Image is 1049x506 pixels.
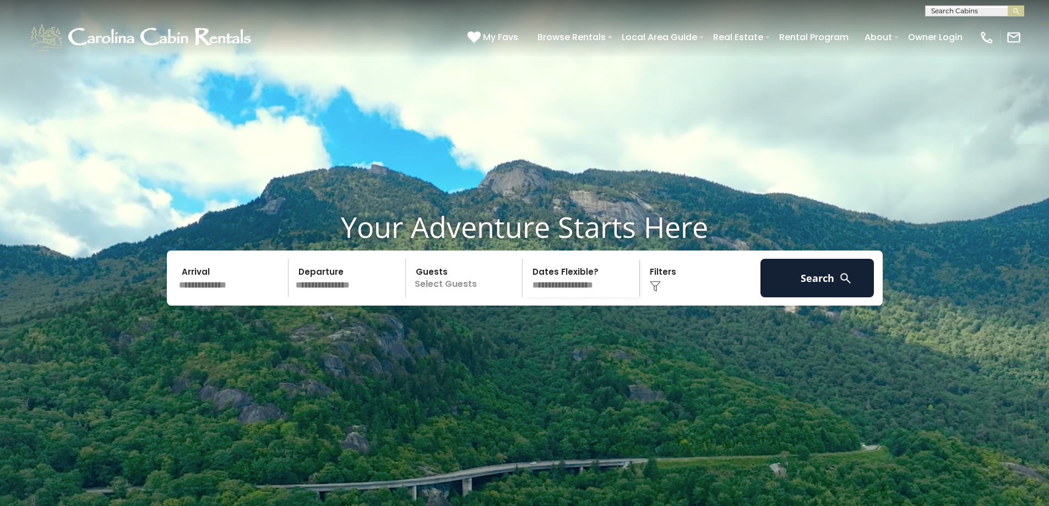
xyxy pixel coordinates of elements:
a: About [859,28,898,47]
a: Rental Program [774,28,854,47]
img: search-regular-white.png [839,271,852,285]
h1: Your Adventure Starts Here [8,210,1041,244]
a: My Favs [468,30,521,45]
p: Select Guests [409,259,523,297]
a: Browse Rentals [532,28,611,47]
img: phone-regular-white.png [979,30,994,45]
img: White-1-1-2.png [28,21,256,54]
a: Local Area Guide [616,28,703,47]
img: mail-regular-white.png [1006,30,1021,45]
a: Owner Login [903,28,968,47]
img: filter--v1.png [650,281,661,292]
span: My Favs [483,30,518,44]
button: Search [760,259,874,297]
a: Real Estate [708,28,769,47]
